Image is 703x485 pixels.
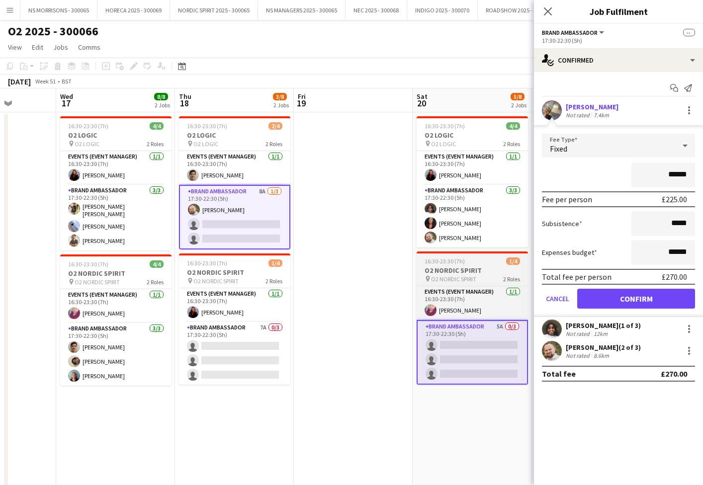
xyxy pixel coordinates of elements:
[265,140,282,148] span: 2 Roles
[478,0,560,20] button: ROADSHOW 2025 - 300067
[97,0,170,20] button: HORECA 2025 - 300069
[592,111,611,119] div: 7.4km
[542,272,612,282] div: Total fee per person
[431,275,476,283] span: O2 NORDIC SPIRIT
[4,41,26,54] a: View
[154,93,168,100] span: 8/8
[566,330,592,337] div: Not rated
[28,41,47,54] a: Edit
[542,248,597,257] label: Expenses budget
[417,151,528,185] app-card-role: Events (Event Manager)1/116:30-23:30 (7h)[PERSON_NAME]
[60,254,172,386] div: 16:30-23:30 (7h)4/4O2 NORDIC SPIRIT O2 NORDIC SPIRIT2 RolesEvents (Event Manager)1/116:30-23:30 (...
[415,97,428,109] span: 20
[566,102,618,111] div: [PERSON_NAME]
[62,78,72,85] div: BST
[177,97,191,109] span: 18
[273,93,287,100] span: 3/8
[8,77,31,86] div: [DATE]
[60,323,172,386] app-card-role: Brand Ambassador3/317:30-22:30 (5h)[PERSON_NAME][PERSON_NAME][PERSON_NAME]
[577,289,695,309] button: Confirm
[503,275,520,283] span: 2 Roles
[542,219,582,228] label: Subsistence
[407,0,478,20] button: INDIGO 2025 - 300070
[417,266,528,275] h3: O2 NORDIC SPIRIT
[179,253,290,385] app-job-card: 16:30-23:30 (7h)1/4O2 NORDIC SPIRIT O2 NORDIC SPIRIT2 RolesEvents (Event Manager)1/116:30-23:30 (...
[417,131,528,140] h3: O2 LOGIC
[542,29,598,36] span: Brand Ambassador
[417,251,528,385] app-job-card: 16:30-23:30 (7h)1/4O2 NORDIC SPIRIT O2 NORDIC SPIRIT2 RolesEvents (Event Manager)1/116:30-23:30 (...
[268,259,282,267] span: 1/4
[511,101,527,109] div: 2 Jobs
[60,185,172,250] app-card-role: Brand Ambassador3/317:30-22:30 (5h)[PERSON_NAME] [PERSON_NAME][PERSON_NAME][PERSON_NAME]
[8,24,98,39] h1: O2 2025 - 300066
[60,92,73,101] span: Wed
[193,277,239,285] span: O2 NORDIC SPIRIT
[566,343,641,352] div: [PERSON_NAME] (2 of 3)
[506,122,520,130] span: 4/4
[179,322,290,385] app-card-role: Brand Ambassador7A0/317:30-22:30 (5h)
[503,140,520,148] span: 2 Roles
[68,122,108,130] span: 16:30-23:30 (7h)
[566,321,641,330] div: [PERSON_NAME] (1 of 3)
[33,78,58,85] span: Week 51
[155,101,170,109] div: 2 Jobs
[75,140,99,148] span: O2 LOGIC
[60,289,172,323] app-card-role: Events (Event Manager)1/116:30-23:30 (7h)[PERSON_NAME]
[187,122,227,130] span: 16:30-23:30 (7h)
[550,144,567,154] span: Fixed
[179,92,191,101] span: Thu
[193,140,218,148] span: O2 LOGIC
[60,269,172,278] h3: O2 NORDIC SPIRIT
[268,122,282,130] span: 2/4
[147,278,164,286] span: 2 Roles
[417,185,528,247] app-card-role: Brand Ambassador3/317:30-22:30 (5h)[PERSON_NAME][PERSON_NAME][PERSON_NAME]
[542,37,695,44] div: 17:30-22:30 (5h)
[661,369,687,379] div: £270.00
[8,43,22,52] span: View
[147,140,164,148] span: 2 Roles
[506,257,520,265] span: 1/4
[417,116,528,247] app-job-card: 16:30-23:30 (7h)4/4O2 LOGIC O2 LOGIC2 RolesEvents (Event Manager)1/116:30-23:30 (7h)[PERSON_NAME]...
[296,97,306,109] span: 19
[425,257,465,265] span: 16:30-23:30 (7h)
[60,131,172,140] h3: O2 LOGIC
[534,48,703,72] div: Confirmed
[179,268,290,277] h3: O2 NORDIC SPIRIT
[78,43,100,52] span: Comms
[179,131,290,140] h3: O2 LOGIC
[346,0,407,20] button: NEC 2025 - 300068
[75,278,120,286] span: O2 NORDIC SPIRIT
[511,93,525,100] span: 5/8
[417,320,528,385] app-card-role: Brand Ambassador5A0/317:30-22:30 (5h)
[179,185,290,249] app-card-role: Brand Ambassador8A1/317:30-22:30 (5h)[PERSON_NAME]
[273,101,289,109] div: 2 Jobs
[542,29,606,36] button: Brand Ambassador
[74,41,104,54] a: Comms
[566,352,592,359] div: Not rated
[592,352,611,359] div: 8.6km
[542,369,576,379] div: Total fee
[265,277,282,285] span: 2 Roles
[534,5,703,18] h3: Job Fulfilment
[542,289,573,309] button: Cancel
[60,151,172,185] app-card-role: Events (Event Manager)1/116:30-23:30 (7h)[PERSON_NAME]
[60,116,172,250] app-job-card: 16:30-23:30 (7h)4/4O2 LOGIC O2 LOGIC2 RolesEvents (Event Manager)1/116:30-23:30 (7h)[PERSON_NAME]...
[566,111,592,119] div: Not rated
[683,29,695,36] span: --
[179,151,290,185] app-card-role: Events (Event Manager)1/116:30-23:30 (7h)[PERSON_NAME]
[170,0,258,20] button: NORDIC SPIRIT 2025 - 300065
[32,43,43,52] span: Edit
[431,140,456,148] span: O2 LOGIC
[150,260,164,268] span: 4/4
[662,194,687,204] div: £225.00
[49,41,72,54] a: Jobs
[59,97,73,109] span: 17
[258,0,346,20] button: NS MANAGERS 2025 - 300065
[417,92,428,101] span: Sat
[179,116,290,249] app-job-card: 16:30-23:30 (7h)2/4O2 LOGIC O2 LOGIC2 RolesEvents (Event Manager)1/116:30-23:30 (7h)[PERSON_NAME]...
[417,286,528,320] app-card-role: Events (Event Manager)1/116:30-23:30 (7h)[PERSON_NAME]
